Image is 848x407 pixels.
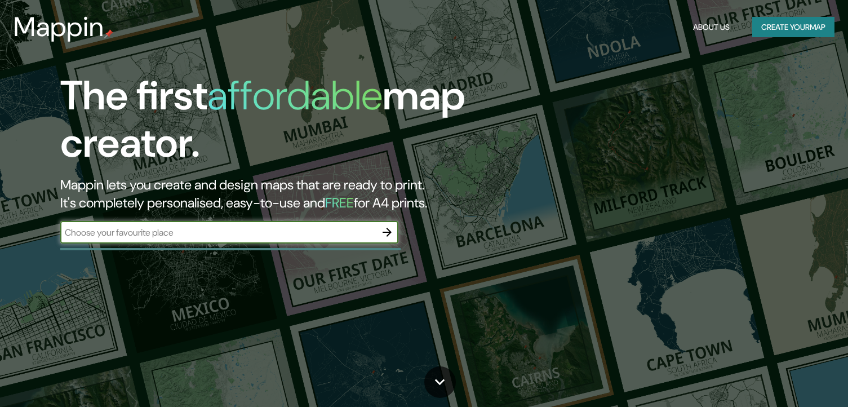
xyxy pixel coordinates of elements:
img: mappin-pin [104,29,113,38]
h5: FREE [325,194,354,211]
h1: The first map creator. [60,72,485,176]
h1: affordable [207,69,383,122]
h3: Mappin [14,11,104,43]
button: Create yourmap [752,17,834,38]
h2: Mappin lets you create and design maps that are ready to print. It's completely personalised, eas... [60,176,485,212]
input: Choose your favourite place [60,226,376,239]
button: About Us [689,17,734,38]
